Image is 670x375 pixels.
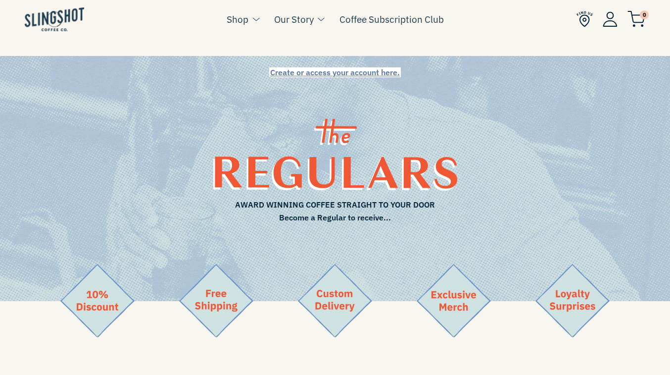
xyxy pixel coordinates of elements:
span: Create or access your account here. [270,67,400,77]
img: asset-11-1636056080662.svg [417,264,491,337]
img: cart [627,11,645,27]
img: asset-12-1636056080671.svg [298,264,372,337]
img: asset-14-1636056080680.svg [60,264,135,337]
span: AWARD WINNING COFFEE STRAIGHT TO YOUR DOOR Become a Regular to receive... [53,199,617,224]
a: 0 [627,13,645,25]
a: Our Story [274,12,314,27]
a: Create or access your account here. [269,67,401,77]
img: Account [603,11,618,27]
img: asset-13-1636056080675.svg [179,264,253,337]
a: Coffee Subscription Club [339,12,444,27]
img: Find Us [576,11,593,27]
img: asset-10-1636056080656.svg [535,264,610,337]
a: Shop [227,12,248,27]
img: theregulars-1636055436022.svg [213,119,457,191]
span: 0 [640,10,649,19]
